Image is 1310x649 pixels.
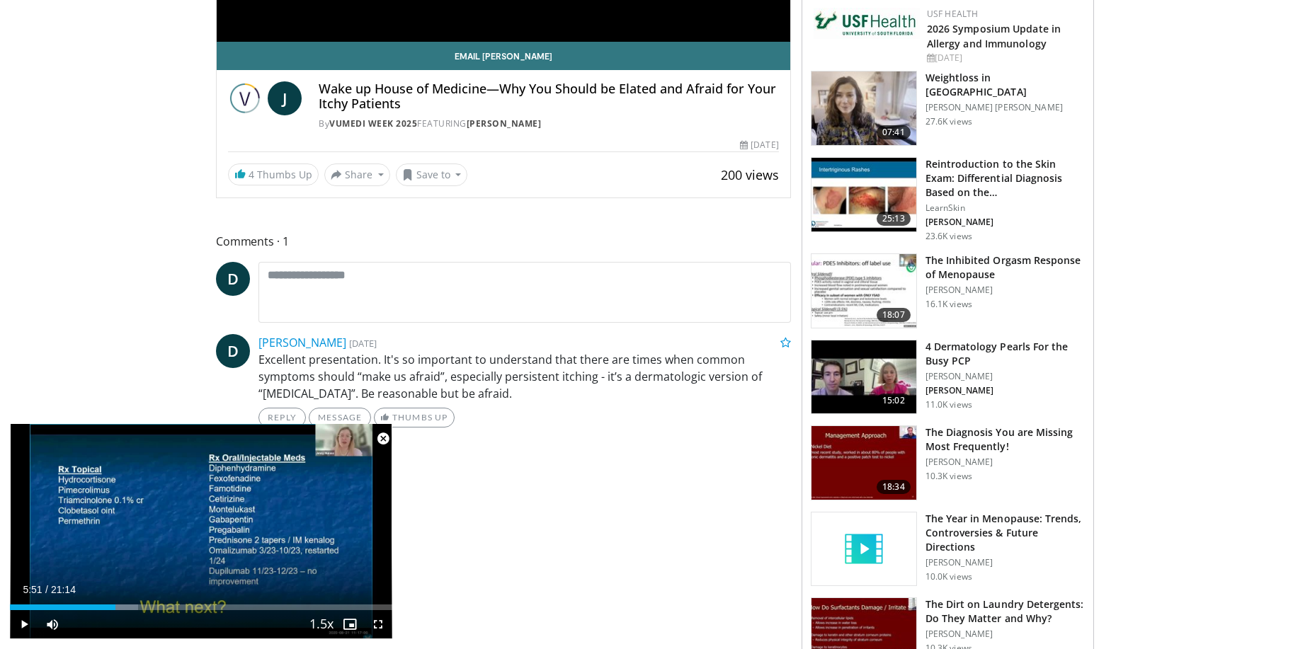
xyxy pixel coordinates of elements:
[925,157,1085,200] h3: Reintroduction to the Skin Exam: Differential Diagnosis Based on the…
[467,117,542,130] a: [PERSON_NAME]
[925,71,1085,99] h3: Weightloss in [GEOGRAPHIC_DATA]
[811,71,1085,146] a: 07:41 Weightloss in [GEOGRAPHIC_DATA] [PERSON_NAME] [PERSON_NAME] 27.6K views
[925,597,1085,626] h3: The Dirt on Laundry Detergents: Do They Matter and Why?
[925,202,1085,214] p: LearnSkin
[811,157,1085,242] a: 25:13 Reintroduction to the Skin Exam: Differential Diagnosis Based on the… LearnSkin [PERSON_NAM...
[216,262,250,296] a: D
[877,212,911,226] span: 25:13
[374,408,454,427] a: Thumbs Up
[258,408,306,427] a: Reply
[38,610,67,638] button: Mute
[217,42,790,70] a: Email [PERSON_NAME]
[877,125,911,139] span: 07:41
[925,628,1085,640] p: [PERSON_NAME]
[811,340,1085,415] a: 15:02 4 Dermatology Pearls For the Busy PCP [PERSON_NAME] [PERSON_NAME] 11.0K views
[925,116,972,127] p: 27.6K views
[814,8,920,39] img: 6ba8804a-8538-4002-95e7-a8f8012d4a11.png.150x105_q85_autocrop_double_scale_upscale_version-0.2.jpg
[925,102,1085,113] p: [PERSON_NAME] [PERSON_NAME]
[369,424,397,454] button: Close
[925,217,1085,228] p: [PERSON_NAME]
[925,425,1085,454] h3: The Diagnosis You are Missing Most Frequently!
[811,425,1085,500] a: 18:34 The Diagnosis You are Missing Most Frequently! [PERSON_NAME] 10.3K views
[396,163,468,186] button: Save to
[268,81,302,115] a: J
[877,480,911,494] span: 18:34
[925,512,1085,554] h3: The Year in Menopause: Trends, Controversies & Future Directions
[925,385,1085,396] p: [PERSON_NAME]
[925,340,1085,368] h3: 4 Dermatology Pearls For the Busy PCP
[349,337,377,350] small: [DATE]
[811,512,1085,587] a: The Year in Menopause: Trends, Controversies & Future Directions [PERSON_NAME] 10.0K views
[811,512,916,586] img: video_placeholder_short.svg
[925,571,972,582] p: 10.0K views
[811,71,916,145] img: 9983fed1-7565-45be-8934-aef1103ce6e2.150x105_q85_crop-smart_upscale.jpg
[925,471,972,482] p: 10.3K views
[925,371,1085,382] p: [PERSON_NAME]
[228,163,319,185] a: 4 Thumbs Up
[811,158,916,231] img: 022c50fb-a848-4cac-a9d8-ea0906b33a1b.150x105_q85_crop-smart_upscale.jpg
[10,424,392,639] video-js: Video Player
[927,22,1061,50] a: 2026 Symposium Update in Allergy and Immunology
[877,394,911,408] span: 15:02
[23,584,42,595] span: 5:51
[319,117,779,130] div: By FEATURING
[927,8,979,20] a: USF Health
[10,604,392,610] div: Progress Bar
[364,610,392,638] button: Fullscreen
[925,253,1085,282] h3: The Inhibited Orgasm Response of Menopause
[216,232,791,251] span: Comments 1
[51,584,76,595] span: 21:14
[811,254,916,328] img: 283c0f17-5e2d-42ba-a87c-168d447cdba4.150x105_q85_crop-smart_upscale.jpg
[249,168,254,181] span: 4
[216,334,250,368] a: D
[336,610,364,638] button: Enable picture-in-picture mode
[925,557,1085,568] p: [PERSON_NAME]
[258,351,791,402] p: Excellent presentation. It's so important to understand that there are times when common symptoms...
[811,253,1085,328] a: 18:07 The Inhibited Orgasm Response of Menopause [PERSON_NAME] 16.1K views
[324,163,390,186] button: Share
[811,340,916,414] img: 04c704bc-886d-4395-b463-610399d2ca6d.150x105_q85_crop-smart_upscale.jpg
[258,335,346,350] a: [PERSON_NAME]
[10,610,38,638] button: Play
[45,584,48,595] span: /
[925,399,972,410] p: 11.0K views
[925,299,972,310] p: 16.1K views
[925,456,1085,468] p: [PERSON_NAME]
[927,52,1082,64] div: [DATE]
[877,308,911,322] span: 18:07
[307,610,336,638] button: Playback Rate
[925,285,1085,296] p: [PERSON_NAME]
[811,426,916,500] img: 52a0b0fc-6587-4d56-b82d-d28da2c4b41b.150x105_q85_crop-smart_upscale.jpg
[228,81,262,115] img: Vumedi Week 2025
[319,81,779,112] h4: Wake up House of Medicine—Why You Should be Elated and Afraid for Your Itchy Patients
[925,231,972,242] p: 23.6K views
[329,117,417,130] a: Vumedi Week 2025
[721,166,779,183] span: 200 views
[309,408,371,427] a: Message
[740,139,778,151] div: [DATE]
